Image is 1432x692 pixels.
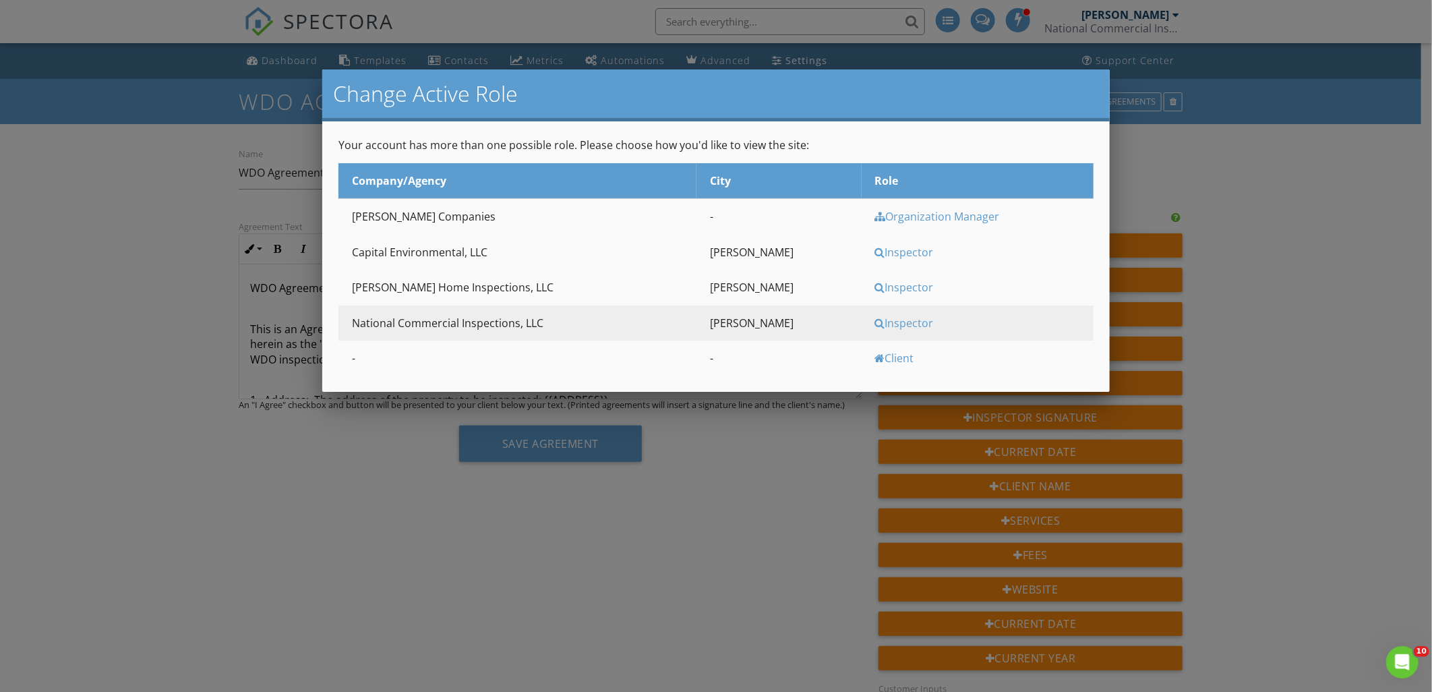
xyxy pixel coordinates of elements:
p: Your account has more than one possible role. Please choose how you'd like to view the site: [338,138,1094,152]
div: Inspector [875,316,1090,330]
div: Inspector [875,245,1090,260]
td: - [696,341,861,376]
div: Organization Manager [875,209,1090,224]
th: City [696,163,861,199]
td: [PERSON_NAME] [696,306,861,341]
td: National Commercial Inspections, LLC [338,306,696,341]
div: Inspector [875,280,1090,295]
td: - [338,341,696,376]
h2: Change Active Role [333,80,1099,107]
div: Client [875,351,1090,366]
td: [PERSON_NAME] Companies [338,199,696,235]
span: 10 [1414,646,1429,657]
th: Role [862,163,1094,199]
iframe: Intercom live chat [1386,646,1419,679]
td: [PERSON_NAME] [696,270,861,305]
td: [PERSON_NAME] [696,235,861,270]
td: [PERSON_NAME] Home Inspections, LLC [338,270,696,305]
td: Capital Environmental, LLC [338,235,696,270]
th: Company/Agency [338,163,696,199]
td: - [696,199,861,235]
